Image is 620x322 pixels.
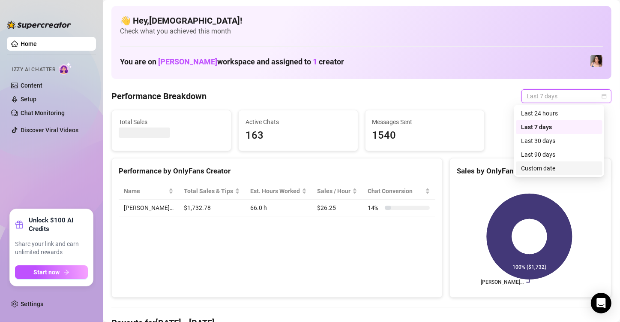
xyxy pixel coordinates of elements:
[521,150,597,159] div: Last 90 days
[15,265,88,279] button: Start nowarrow-right
[527,90,606,103] span: Last 7 days
[59,62,72,75] img: AI Chatter
[372,117,478,127] span: Messages Sent
[313,57,317,66] span: 1
[119,117,224,127] span: Total Sales
[516,161,602,175] div: Custom date
[119,183,179,200] th: Name
[34,269,60,276] span: Start now
[245,200,312,216] td: 66.0 h
[179,183,245,200] th: Total Sales & Tips
[481,279,524,286] text: [PERSON_NAME]…
[591,293,611,313] div: Open Intercom Messenger
[63,269,69,275] span: arrow-right
[21,40,37,47] a: Home
[317,186,350,196] span: Sales / Hour
[516,148,602,161] div: Last 90 days
[521,109,597,118] div: Last 24 hours
[119,165,435,177] div: Performance by OnlyFans Creator
[246,128,351,144] span: 163
[184,186,233,196] span: Total Sales & Tips
[312,200,362,216] td: $26.25
[516,106,602,120] div: Last 24 hours
[21,127,78,134] a: Discover Viral Videos
[21,82,42,89] a: Content
[368,203,381,213] span: 14 %
[119,200,179,216] td: [PERSON_NAME]…
[312,183,362,200] th: Sales / Hour
[29,216,88,233] strong: Unlock $100 AI Credits
[15,240,88,257] span: Share your link and earn unlimited rewards
[602,94,607,99] span: calendar
[120,15,603,27] h4: 👋 Hey, [DEMOGRAPHIC_DATA] !
[516,134,602,148] div: Last 30 days
[7,21,71,29] img: logo-BBDzfeDw.svg
[521,122,597,132] div: Last 7 days
[120,27,603,36] span: Check what you achieved this month
[15,220,24,229] span: gift
[21,109,65,116] a: Chat Monitoring
[124,186,167,196] span: Name
[179,200,245,216] td: $1,732.78
[521,164,597,173] div: Custom date
[246,117,351,127] span: Active Chats
[368,186,423,196] span: Chat Conversion
[250,186,300,196] div: Est. Hours Worked
[120,57,344,67] h1: You are on workspace and assigned to creator
[457,165,604,177] div: Sales by OnlyFans Creator
[516,120,602,134] div: Last 7 days
[21,96,36,103] a: Setup
[111,90,207,102] h4: Performance Breakdown
[362,183,435,200] th: Chat Conversion
[21,301,43,307] a: Settings
[521,136,597,146] div: Last 30 days
[158,57,217,66] span: [PERSON_NAME]
[590,55,602,67] img: Lauren
[372,128,478,144] span: 1540
[12,66,55,74] span: Izzy AI Chatter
